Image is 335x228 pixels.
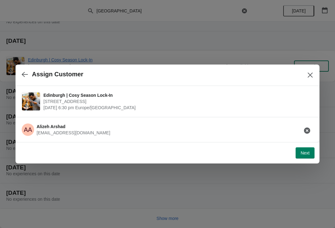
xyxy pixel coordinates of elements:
span: Next [301,150,310,155]
button: Next [296,147,315,159]
text: AA [24,126,32,133]
span: [EMAIL_ADDRESS][DOMAIN_NAME] [37,130,110,135]
span: Alizeh [22,123,34,136]
button: Close [305,69,316,81]
h2: Assign Customer [32,71,83,78]
span: Alizeh Arshad [37,124,65,129]
span: Edinburgh | Cosy Season Lock-In [43,92,310,98]
img: Edinburgh | Cosy Season Lock-In | 89 Rose Street, Edinburgh, EH2 3DT | September 11 | 6:30 pm Eur... [22,92,40,110]
span: [STREET_ADDRESS] [43,98,310,105]
span: [DATE] 6:30 pm Europe/[GEOGRAPHIC_DATA] [43,105,310,111]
